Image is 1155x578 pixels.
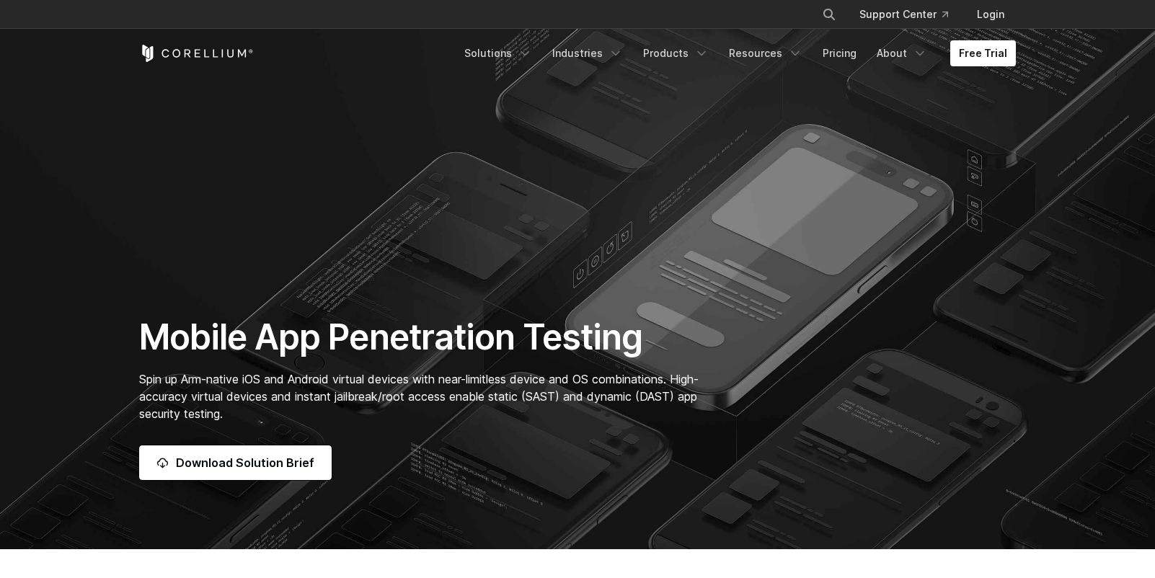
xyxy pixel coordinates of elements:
[814,40,865,66] a: Pricing
[965,1,1016,27] a: Login
[634,40,717,66] a: Products
[139,445,332,480] a: Download Solution Brief
[720,40,811,66] a: Resources
[139,372,699,421] span: Spin up Arm-native iOS and Android virtual devices with near-limitless device and OS combinations...
[868,40,936,66] a: About
[816,1,842,27] button: Search
[950,40,1016,66] a: Free Trial
[848,1,960,27] a: Support Center
[456,40,1016,66] div: Navigation Menu
[139,316,714,359] h1: Mobile App Penetration Testing
[176,454,314,471] span: Download Solution Brief
[544,40,632,66] a: Industries
[805,1,1016,27] div: Navigation Menu
[139,45,254,62] a: Corellium Home
[456,40,541,66] a: Solutions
